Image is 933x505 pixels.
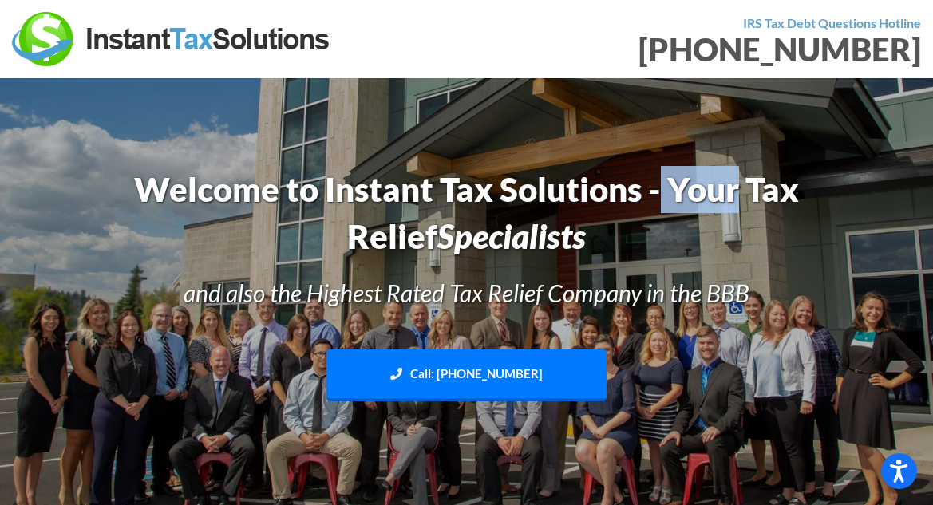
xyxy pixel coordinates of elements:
[12,30,331,45] a: Instant Tax Solutions Logo
[326,349,607,401] a: Call: [PHONE_NUMBER]
[479,34,922,65] div: [PHONE_NUMBER]
[12,12,331,66] img: Instant Tax Solutions Logo
[113,166,820,260] h1: Welcome to Instant Tax Solutions - Your Tax Relief
[437,216,586,256] i: Specialists
[743,15,921,30] strong: IRS Tax Debt Questions Hotline
[113,276,820,310] h3: and also the Highest Rated Tax Relief Company in the BBB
